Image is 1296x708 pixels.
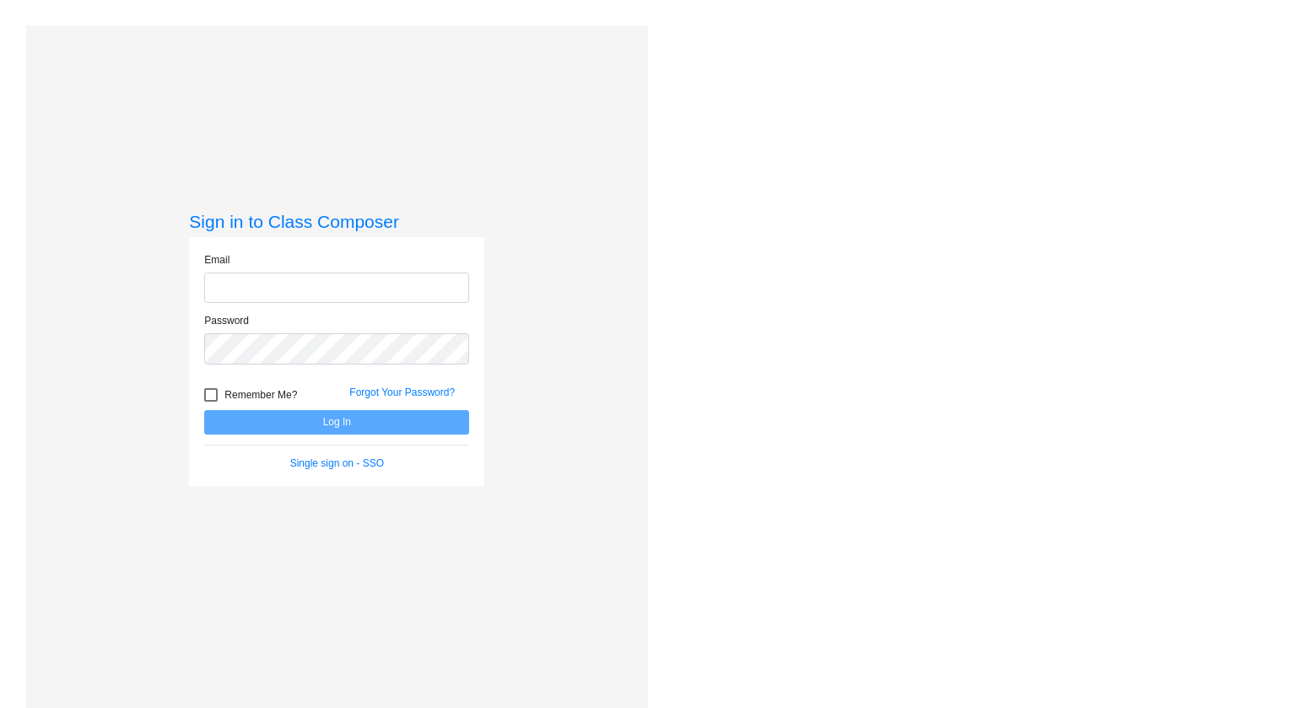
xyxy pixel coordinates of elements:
span: Remember Me? [224,385,297,405]
label: Password [204,313,249,328]
a: Forgot Your Password? [349,386,455,398]
a: Single sign on - SSO [290,457,384,469]
h3: Sign in to Class Composer [189,211,484,232]
label: Email [204,252,229,268]
button: Log In [204,410,469,435]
